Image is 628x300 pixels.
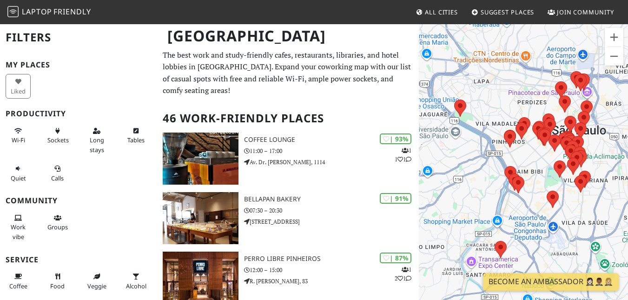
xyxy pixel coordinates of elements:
p: [STREET_ADDRESS] [244,217,418,226]
span: Friendly [53,7,91,17]
button: Food [45,269,70,293]
div: | 87% [380,253,411,263]
h2: Filters [6,23,152,52]
img: Bellapan Bakery [163,192,239,244]
button: Quiet [6,161,31,186]
button: Calls [45,161,70,186]
p: 07:30 – 20:30 [244,206,418,215]
a: Coffee Lounge | 93% 111 Coffee Lounge 11:00 – 17:00 Av. Dr. [PERSON_NAME], 1114 [157,133,419,185]
span: Alcohol [126,282,146,290]
span: Stable Wi-Fi [12,136,25,144]
button: Sockets [45,123,70,148]
button: Wi-Fi [6,123,31,148]
img: Coffee Lounge [163,133,239,185]
span: Work-friendly tables [127,136,145,144]
span: Video/audio calls [51,174,64,182]
button: Tables [123,123,148,148]
p: The best work and study-friendly cafes, restaurants, libraries, and hotel lobbies in [GEOGRAPHIC_... [163,49,413,97]
p: 1 1 1 [395,146,411,164]
button: Long stays [84,123,109,157]
button: Diminuir o zoom [605,47,623,66]
span: People working [11,223,26,240]
span: Laptop [22,7,52,17]
span: Group tables [47,223,68,231]
span: Power sockets [47,136,69,144]
span: Quiet [11,174,26,182]
p: 11:00 – 17:00 [244,147,418,155]
div: | 93% [380,133,411,144]
h3: Productivity [6,109,152,118]
a: Become an Ambassador 🤵🏻‍♀️🤵🏾‍♂️🤵🏼‍♀️ [483,273,619,291]
span: All Cities [425,8,458,16]
h2: 46 Work-Friendly Places [163,104,413,133]
h3: Service [6,255,152,264]
p: 12:00 – 15:00 [244,266,418,274]
h3: Perro Libre Pinheiros [244,255,418,263]
span: Join Community [557,8,614,16]
h3: Community [6,196,152,205]
button: Work vibe [6,210,31,244]
a: All Cities [412,4,462,20]
div: | 91% [380,193,411,204]
button: Coffee [6,269,31,293]
span: Veggie [87,282,106,290]
p: R. [PERSON_NAME], 83 [244,277,418,286]
span: Coffee [9,282,27,290]
p: Av. Dr. [PERSON_NAME], 1114 [244,158,418,167]
h3: Coffee Lounge [244,136,418,144]
span: Long stays [90,136,104,153]
a: Bellapan Bakery | 91% Bellapan Bakery 07:30 – 20:30 [STREET_ADDRESS] [157,192,419,244]
h1: [GEOGRAPHIC_DATA] [160,23,417,49]
h3: Bellapan Bakery [244,195,418,203]
button: Alcohol [123,269,148,293]
a: LaptopFriendly LaptopFriendly [7,4,91,20]
button: Aumentar o zoom [605,28,623,47]
a: Suggest Places [468,4,538,20]
p: 1 2 1 [395,265,411,283]
span: Food [50,282,65,290]
img: LaptopFriendly [7,6,19,17]
a: Join Community [544,4,618,20]
button: Groups [45,210,70,235]
button: Veggie [84,269,109,293]
span: Suggest Places [481,8,535,16]
h3: My Places [6,60,152,69]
